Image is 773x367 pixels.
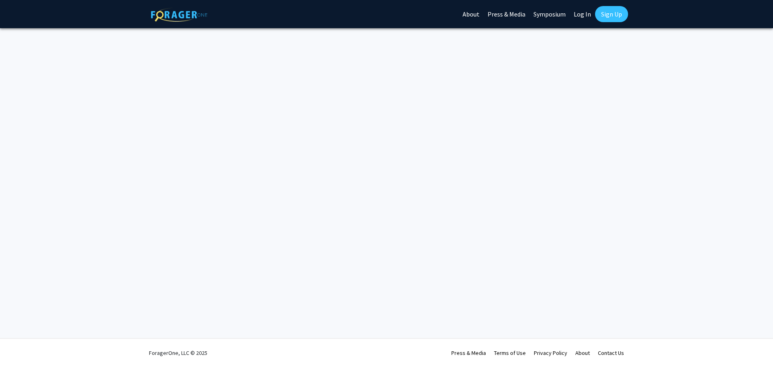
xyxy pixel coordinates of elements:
div: ForagerOne, LLC © 2025 [149,339,207,367]
a: Press & Media [451,349,486,357]
a: Terms of Use [494,349,526,357]
a: Sign Up [595,6,628,22]
a: Contact Us [598,349,624,357]
a: About [575,349,590,357]
a: Privacy Policy [534,349,567,357]
img: ForagerOne Logo [151,8,207,22]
